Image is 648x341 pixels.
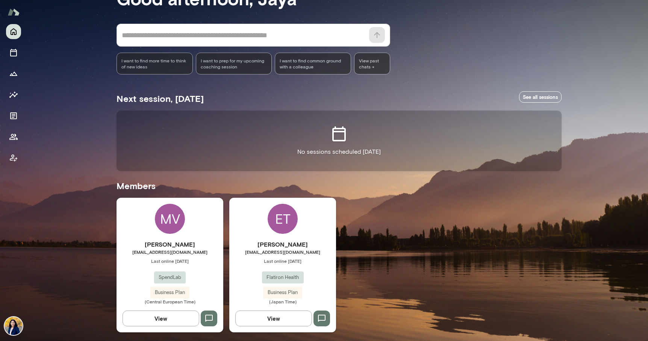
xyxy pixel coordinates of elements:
h5: Next session, [DATE] [117,92,204,105]
div: MV [155,204,185,234]
a: See all sessions [519,91,562,103]
h6: [PERSON_NAME] [229,240,336,249]
span: (Japan Time) [229,299,336,305]
button: View [235,311,312,326]
div: ET [268,204,298,234]
p: No sessions scheduled [DATE] [297,147,381,156]
span: Last online [DATE] [117,258,223,264]
button: View [123,311,199,326]
span: SpendLab [154,274,186,281]
h6: [PERSON_NAME] [117,240,223,249]
span: [EMAIL_ADDRESS][DOMAIN_NAME] [117,249,223,255]
button: Insights [6,87,21,102]
div: I want to find more time to think of new ideas [117,53,193,74]
button: Home [6,24,21,39]
button: Client app [6,150,21,165]
div: I want to find common ground with a colleague [275,53,351,74]
button: Members [6,129,21,144]
button: Documents [6,108,21,123]
span: (Central European Time) [117,299,223,305]
span: Business Plan [263,289,302,296]
span: Flatiron Health [262,274,304,281]
span: I want to find common ground with a colleague [280,58,346,70]
span: Last online [DATE] [229,258,336,264]
span: View past chats -> [354,53,390,74]
span: [EMAIL_ADDRESS][DOMAIN_NAME] [229,249,336,255]
button: Sessions [6,45,21,60]
h5: Members [117,180,562,192]
img: Mento [8,5,20,19]
span: I want to find more time to think of new ideas [121,58,188,70]
img: Jaya Jaware [5,317,23,335]
span: I want to prep for my upcoming coaching session [201,58,267,70]
button: Growth Plan [6,66,21,81]
span: Business Plan [150,289,189,296]
div: I want to prep for my upcoming coaching session [196,53,272,74]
